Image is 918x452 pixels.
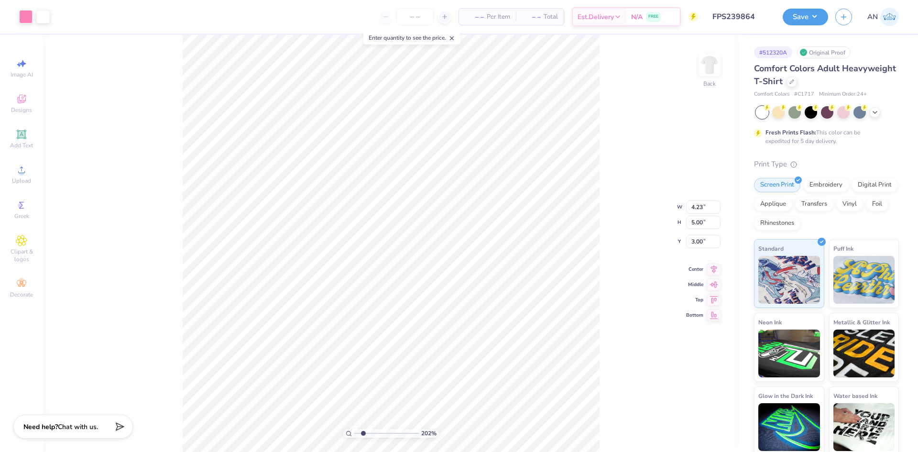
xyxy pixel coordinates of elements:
[758,317,782,327] span: Neon Ink
[880,8,899,26] img: Arlo Noche
[648,13,658,20] span: FREE
[758,256,820,304] img: Standard
[783,9,828,25] button: Save
[833,403,895,451] img: Water based Ink
[867,8,899,26] a: AN
[14,212,29,220] span: Greek
[5,248,38,263] span: Clipart & logos
[765,129,816,136] strong: Fresh Prints Flash:
[10,142,33,149] span: Add Text
[819,90,867,99] span: Minimum Order: 24 +
[758,391,813,401] span: Glow in the Dark Ink
[11,106,32,114] span: Designs
[686,281,703,288] span: Middle
[765,128,883,145] div: This color can be expedited for 5 day delivery.
[833,330,895,377] img: Metallic & Glitter Ink
[10,291,33,298] span: Decorate
[833,243,853,254] span: Puff Ink
[487,12,510,22] span: Per Item
[23,422,58,431] strong: Need help?
[758,403,820,451] img: Glow in the Dark Ink
[686,266,703,273] span: Center
[794,90,814,99] span: # C1717
[754,90,789,99] span: Comfort Colors
[11,71,33,78] span: Image AI
[803,178,849,192] div: Embroidery
[544,12,558,22] span: Total
[396,8,434,25] input: – –
[833,256,895,304] img: Puff Ink
[754,197,792,211] div: Applique
[758,243,784,254] span: Standard
[522,12,541,22] span: – –
[578,12,614,22] span: Est. Delivery
[363,31,460,44] div: Enter quantity to see the price.
[703,79,716,88] div: Back
[758,330,820,377] img: Neon Ink
[754,46,792,58] div: # 512320A
[754,63,896,87] span: Comfort Colors Adult Heavyweight T-Shirt
[754,216,800,231] div: Rhinestones
[867,11,878,22] span: AN
[12,177,31,185] span: Upload
[836,197,863,211] div: Vinyl
[833,317,890,327] span: Metallic & Glitter Ink
[631,12,643,22] span: N/A
[700,55,719,75] img: Back
[686,312,703,319] span: Bottom
[866,197,888,211] div: Foil
[421,429,437,438] span: 202 %
[833,391,877,401] span: Water based Ink
[465,12,484,22] span: – –
[58,422,98,431] span: Chat with us.
[795,197,833,211] div: Transfers
[852,178,898,192] div: Digital Print
[705,7,776,26] input: Untitled Design
[754,178,800,192] div: Screen Print
[686,297,703,303] span: Top
[797,46,851,58] div: Original Proof
[754,159,899,170] div: Print Type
